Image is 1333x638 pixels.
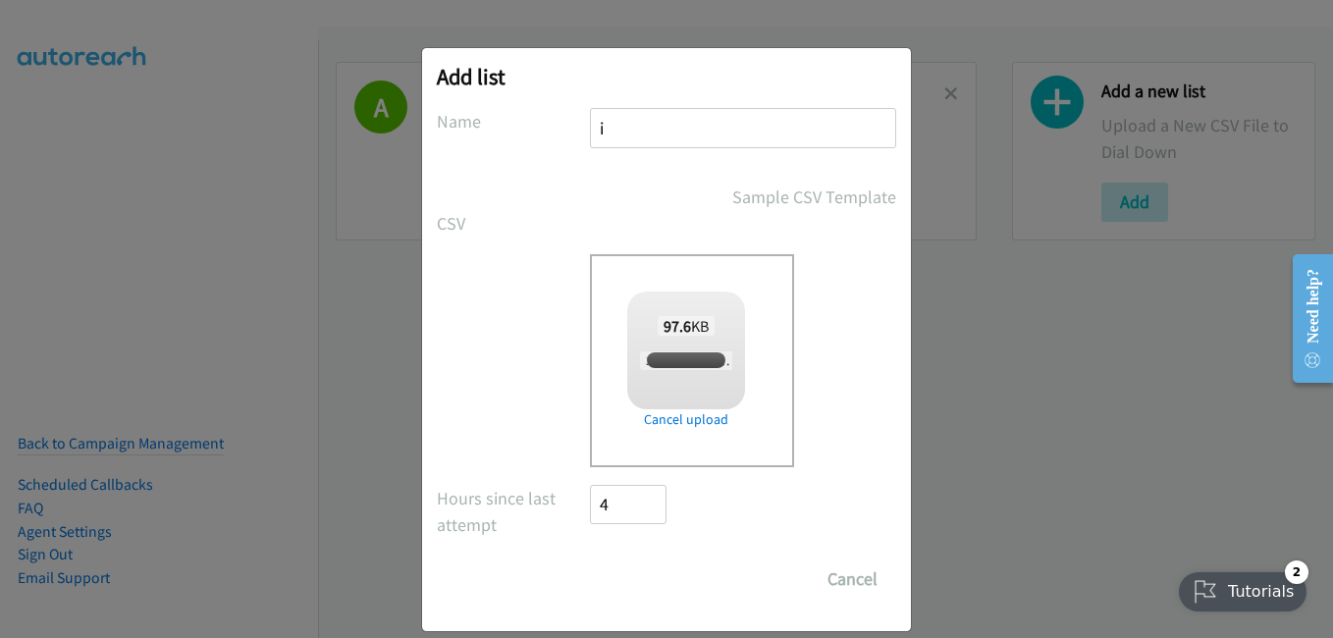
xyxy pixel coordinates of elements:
[437,485,590,538] label: Hours since last attempt
[664,316,691,336] strong: 97.6
[732,184,896,210] a: Sample CSV Template
[658,316,716,336] span: KB
[809,559,896,599] button: Cancel
[437,63,896,90] h2: Add list
[627,409,745,430] a: Cancel upload
[640,351,995,370] span: 3 [PERSON_NAME] + HP FY25 Q4 ACS Z Workstation Opex - AU.csv
[437,108,590,134] label: Name
[1167,553,1318,623] iframe: Checklist
[1276,240,1333,397] iframe: Resource Center
[437,210,590,237] label: CSV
